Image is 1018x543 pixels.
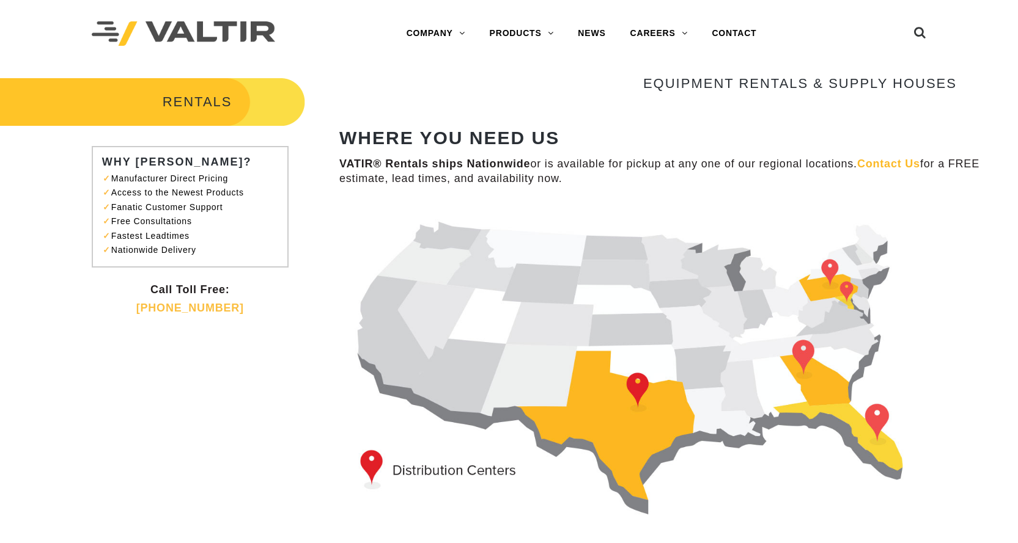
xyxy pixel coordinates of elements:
img: Valtir [92,21,275,46]
li: Access to the Newest Products [108,186,278,200]
strong: Call Toll Free: [150,283,230,296]
li: Nationwide Delivery [108,243,278,257]
a: CAREERS [618,21,700,46]
p: or is available for pickup at any one of our regional locations. for a FREE estimate, lead times,... [339,157,1000,186]
li: Fastest Leadtimes [108,229,278,243]
li: Fanatic Customer Support [108,200,278,214]
a: NEWS [566,21,618,46]
strong: VATIR® Rentals ships Nationwide [339,158,530,170]
a: Contact Us [857,158,920,170]
strong: WHERE YOU NEED US [339,128,559,148]
img: dist-map-1 [339,204,957,520]
a: COMPANY [394,21,478,46]
a: [PHONE_NUMBER] [136,302,244,314]
a: CONTACT [699,21,769,46]
li: Free Consultations [108,214,278,228]
li: Manufacturer Direct Pricing [108,172,278,186]
h3: WHY [PERSON_NAME]? [102,156,284,169]
a: PRODUCTS [478,21,566,46]
h3: EQUIPMENT RENTALS & SUPPLY HOUSES [339,76,957,91]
